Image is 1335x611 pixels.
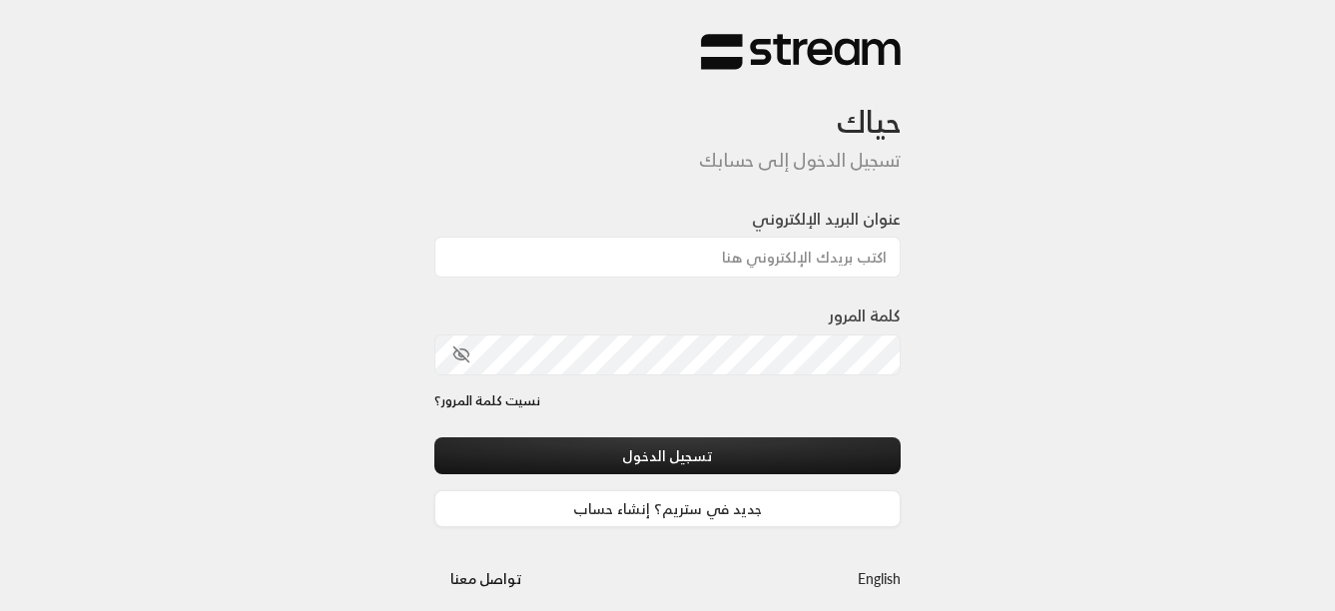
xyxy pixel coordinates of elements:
a: نسيت كلمة المرور؟ [434,391,540,411]
a: تواصل معنا [434,566,539,591]
input: اكتب بريدك الإلكتروني هنا [434,237,902,278]
h3: حياك [434,71,902,140]
a: جديد في ستريم؟ إنشاء حساب [434,490,902,527]
button: toggle password visibility [444,337,478,371]
label: عنوان البريد الإلكتروني [752,207,901,231]
label: كلمة المرور [829,304,901,327]
h5: تسجيل الدخول إلى حسابك [434,150,902,172]
button: تواصل معنا [434,560,539,597]
a: English [858,560,901,597]
button: تسجيل الدخول [434,437,902,474]
img: Stream Logo [701,33,901,72]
